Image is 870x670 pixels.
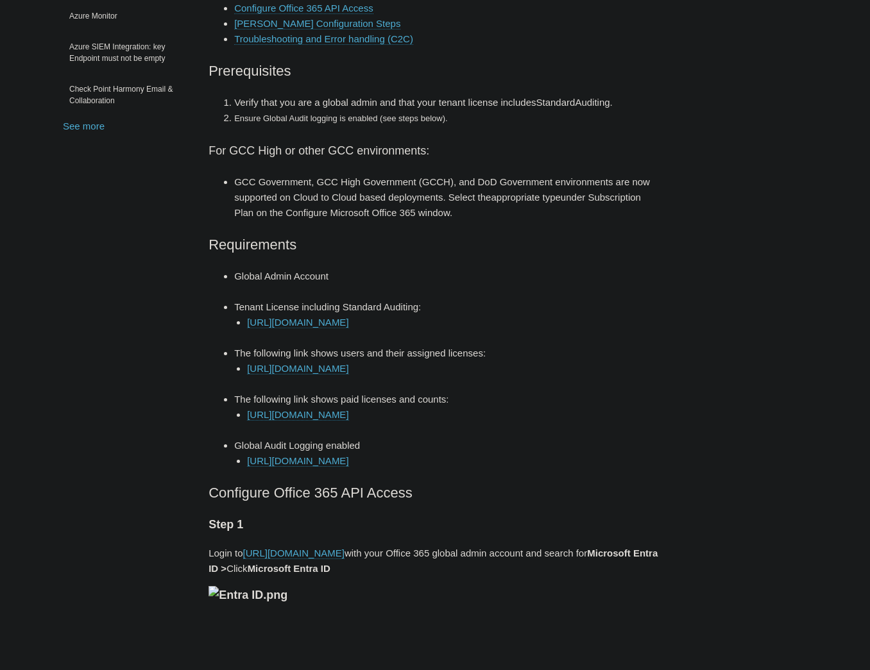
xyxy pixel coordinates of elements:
[209,546,661,576] p: Login to with your Office 365 global admin account and search for Click
[575,97,610,108] span: Auditing
[234,299,661,346] li: Tenant License including Standard Auditing:
[63,4,189,28] a: Azure Monitor
[209,586,287,605] img: Entra ID.png
[63,77,189,113] a: Check Point Harmony Email & Collaboration
[234,192,641,218] span: under Subscription Plan on the Configure Microsoft Office 365 window.
[209,482,661,504] h2: Configure Office 365 API Access
[209,515,661,534] h3: Step 1
[247,317,348,328] a: [URL][DOMAIN_NAME]
[209,60,661,82] h2: Prerequisites
[234,438,661,469] li: Global Audit Logging enabled
[243,548,345,559] a: [URL][DOMAIN_NAME]
[610,97,613,108] span: .
[209,144,429,157] span: For GCC High or other GCC environments:
[491,192,560,203] span: appropriate type
[234,176,650,203] span: GCC Government, GCC High Government (GCCH), and DoD Government environments are now supported on ...
[247,363,348,374] a: [URL][DOMAIN_NAME]
[248,563,330,574] strong: Microsoft Entra ID
[247,455,348,467] a: [URL][DOMAIN_NAME]
[63,35,189,71] a: Azure SIEM Integration: key Endpoint must not be empty
[247,409,348,421] a: [URL][DOMAIN_NAME]
[234,97,536,108] span: Verify that you are a global admin and that your tenant license includes
[234,269,661,299] li: Global Admin Account
[234,113,447,123] span: Ensure Global Audit logging is enabled (see steps below).
[63,121,105,131] a: See more
[234,33,413,45] a: Troubleshooting and Error handling (C2C)
[536,97,575,108] span: Standard
[234,18,400,29] a: [PERSON_NAME] Configuration Steps
[234,346,661,392] li: The following link shows users and their assigned licenses:
[234,392,661,438] li: The following link shows paid licenses and counts:
[209,548,658,574] strong: Microsoft Entra ID >
[209,233,661,256] h2: Requirements
[234,3,373,14] a: Configure Office 365 API Access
